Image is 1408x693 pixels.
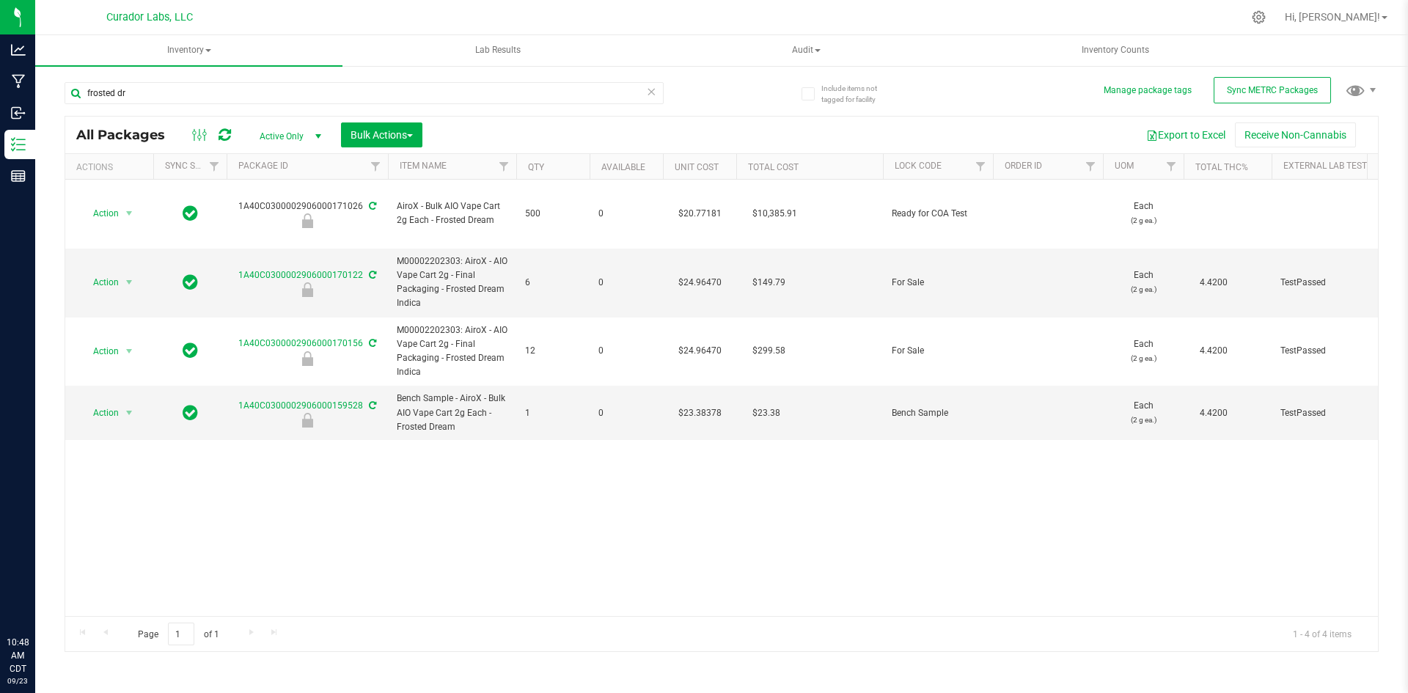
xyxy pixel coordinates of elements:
span: In Sync [183,403,198,423]
span: 1 [525,406,581,420]
div: For Sale [224,282,390,297]
span: Action [80,403,120,423]
span: In Sync [183,203,198,224]
span: Sync METRC Packages [1227,85,1318,95]
a: Filter [969,154,993,179]
span: Each [1112,337,1175,365]
span: Each [1112,399,1175,427]
span: Hi, [PERSON_NAME]! [1285,11,1380,23]
input: 1 [168,623,194,645]
span: In Sync [183,272,198,293]
span: 500 [525,207,581,221]
a: Total THC% [1195,162,1248,172]
span: $149.79 [745,272,793,293]
a: Filter [1079,154,1103,179]
span: select [120,341,139,362]
a: Unit Cost [675,162,719,172]
a: UOM [1115,161,1134,171]
a: Filter [202,154,227,179]
span: 4.4200 [1192,403,1235,424]
inline-svg: Reports [11,169,26,183]
a: Inventory [35,35,342,66]
p: (2 g ea.) [1112,351,1175,365]
a: 1A40C0300002906000170156 [238,338,363,348]
span: Each [1112,268,1175,296]
button: Bulk Actions [341,122,422,147]
span: Action [80,272,120,293]
span: All Packages [76,127,180,143]
span: Sync from Compliance System [367,400,376,411]
span: $23.38 [745,403,788,424]
a: 1A40C0300002906000170122 [238,270,363,280]
span: 12 [525,344,581,358]
button: Export to Excel [1137,122,1235,147]
span: For Sale [892,344,984,358]
span: 4.4200 [1192,340,1235,362]
inline-svg: Manufacturing [11,74,26,89]
span: AiroX - Bulk AIO Vape Cart 2g Each - Frosted Dream [397,199,507,227]
span: Bench Sample [892,406,984,420]
p: (2 g ea.) [1112,282,1175,296]
span: Each [1112,199,1175,227]
a: Qty [528,162,544,172]
inline-svg: Inventory [11,137,26,152]
button: Sync METRC Packages [1214,77,1331,103]
span: Inventory Counts [1062,44,1169,56]
div: For Sale [224,351,390,366]
span: 6 [525,276,581,290]
span: Page of 1 [125,623,231,645]
span: Bench Sample - AiroX - Bulk AIO Vape Cart 2g Each - Frosted Dream [397,392,507,434]
span: 0 [598,276,654,290]
span: Sync from Compliance System [367,201,376,211]
span: 4.4200 [1192,272,1235,293]
button: Manage package tags [1104,84,1192,97]
a: Sync Status [165,161,221,171]
a: Audit [653,35,960,66]
span: Sync from Compliance System [367,338,376,348]
p: (2 g ea.) [1112,413,1175,427]
div: Bench Sample [224,413,390,428]
span: Ready for COA Test [892,207,984,221]
span: Action [80,203,120,224]
a: Order Id [1005,161,1042,171]
input: Search Package ID, Item Name, SKU, Lot or Part Number... [65,82,664,104]
a: Available [601,162,645,172]
p: 10:48 AM CDT [7,636,29,675]
td: $23.38378 [663,386,736,440]
span: 0 [598,207,654,221]
inline-svg: Inbound [11,106,26,120]
span: M00002202303: AiroX - AIO Vape Cart 2g - Final Packaging - Frosted Dream Indica [397,254,507,311]
a: Package ID [238,161,288,171]
iframe: Resource center [15,576,59,620]
span: In Sync [183,340,198,361]
a: Total Cost [748,162,799,172]
iframe: Resource center unread badge [43,573,61,591]
p: 09/23 [7,675,29,686]
div: Ready for COA Test [224,213,390,228]
inline-svg: Analytics [11,43,26,57]
span: select [120,403,139,423]
span: Include items not tagged for facility [821,83,895,105]
div: 1A40C0300002906000171026 [224,199,390,228]
span: $10,385.91 [745,203,804,224]
a: Inventory Counts [962,35,1269,66]
td: $24.96470 [663,249,736,318]
a: Item Name [400,161,447,171]
span: select [120,272,139,293]
span: Clear [646,82,656,101]
span: $299.58 [745,340,793,362]
span: Curador Labs, LLC [106,11,193,23]
a: Filter [492,154,516,179]
div: Actions [76,162,147,172]
p: (2 g ea.) [1112,213,1175,227]
div: Manage settings [1250,10,1268,24]
span: 1 - 4 of 4 items [1281,623,1363,645]
span: 0 [598,344,654,358]
a: Lab Results [344,35,651,66]
span: 0 [598,406,654,420]
a: Lock Code [895,161,942,171]
span: Bulk Actions [351,129,413,141]
a: 1A40C0300002906000159528 [238,400,363,411]
td: $20.77181 [663,180,736,249]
